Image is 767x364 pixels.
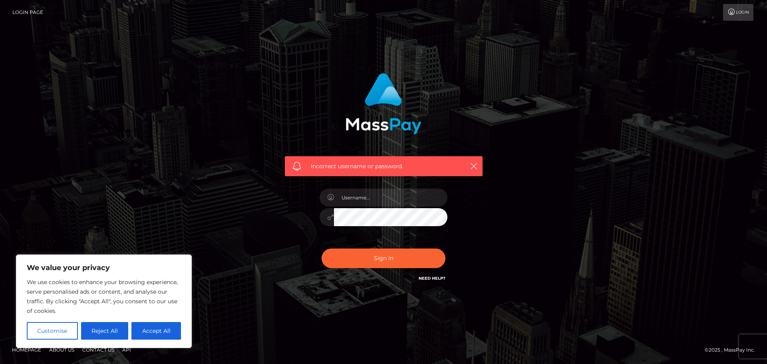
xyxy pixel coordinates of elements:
img: MassPay Login [346,73,421,134]
p: We value your privacy [27,263,181,273]
a: Login Page [12,4,43,21]
p: We use cookies to enhance your browsing experience, serve personalised ads or content, and analys... [27,277,181,316]
span: Incorrect username or password. [311,162,457,171]
div: © 2025 , MassPay Inc. [705,346,761,354]
a: Login [723,4,753,21]
a: API [119,344,134,356]
a: Need Help? [419,276,445,281]
button: Customise [27,322,78,340]
input: Username... [334,189,447,207]
div: We value your privacy [16,255,192,348]
button: Reject All [81,322,129,340]
a: Contact Us [79,344,117,356]
a: Homepage [9,344,44,356]
a: About Us [46,344,77,356]
button: Accept All [131,322,181,340]
button: Sign in [322,249,445,268]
